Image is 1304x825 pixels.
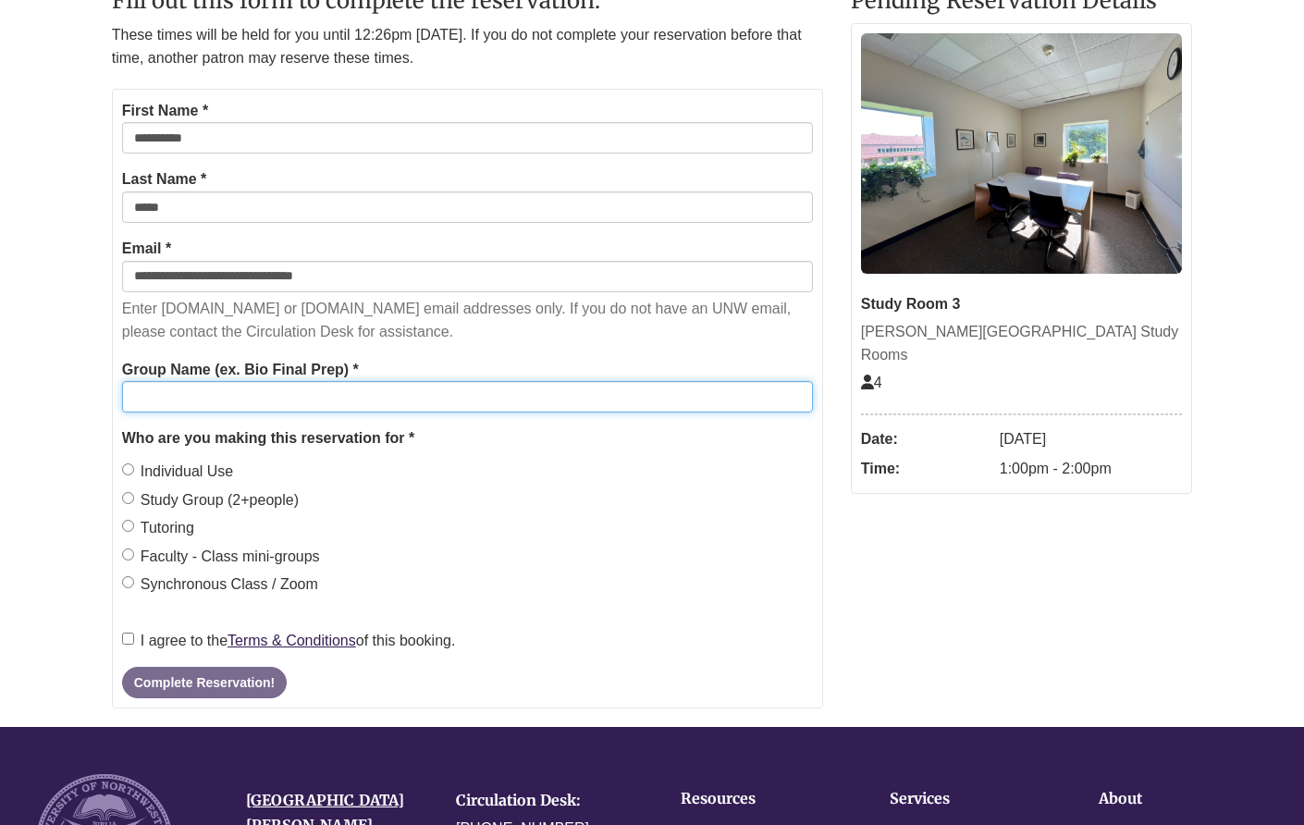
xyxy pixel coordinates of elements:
div: Study Room 3 [861,292,1183,316]
label: Tutoring [122,516,194,540]
label: First Name * [122,99,208,123]
dt: Time: [861,454,990,484]
input: Faculty - Class mini-groups [122,548,134,560]
h4: Resources [681,791,832,807]
label: Synchronous Class / Zoom [122,573,318,597]
h4: Circulation Desk: [456,793,638,809]
input: I agree to theTerms & Conditionsof this booking. [122,633,134,645]
input: Tutoring [122,520,134,532]
dt: Date: [861,425,990,454]
h4: About [1099,791,1250,807]
legend: Who are you making this reservation for * [122,426,813,450]
p: These times will be held for you until 12:26pm [DATE]. If you do not complete your reservation be... [112,23,823,70]
input: Individual Use [122,463,134,475]
h4: Services [890,791,1041,807]
label: I agree to the of this booking. [122,629,456,653]
p: Enter [DOMAIN_NAME] or [DOMAIN_NAME] email addresses only. If you do not have an UNW email, pleas... [122,297,813,344]
dd: 1:00pm - 2:00pm [1000,454,1183,484]
dd: [DATE] [1000,425,1183,454]
label: Last Name * [122,167,207,191]
button: Complete Reservation! [122,667,287,698]
label: Individual Use [122,460,234,484]
label: Faculty - Class mini-groups [122,545,320,569]
div: [PERSON_NAME][GEOGRAPHIC_DATA] Study Rooms [861,320,1183,367]
input: Synchronous Class / Zoom [122,576,134,588]
label: Email * [122,237,171,261]
label: Study Group (2+people) [122,488,299,512]
img: Study Room 3 [861,33,1183,275]
input: Study Group (2+people) [122,492,134,504]
label: Group Name (ex. Bio Final Prep) * [122,358,359,382]
a: [GEOGRAPHIC_DATA] [246,791,404,809]
span: The capacity of this space [861,375,882,390]
a: Terms & Conditions [228,633,356,648]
